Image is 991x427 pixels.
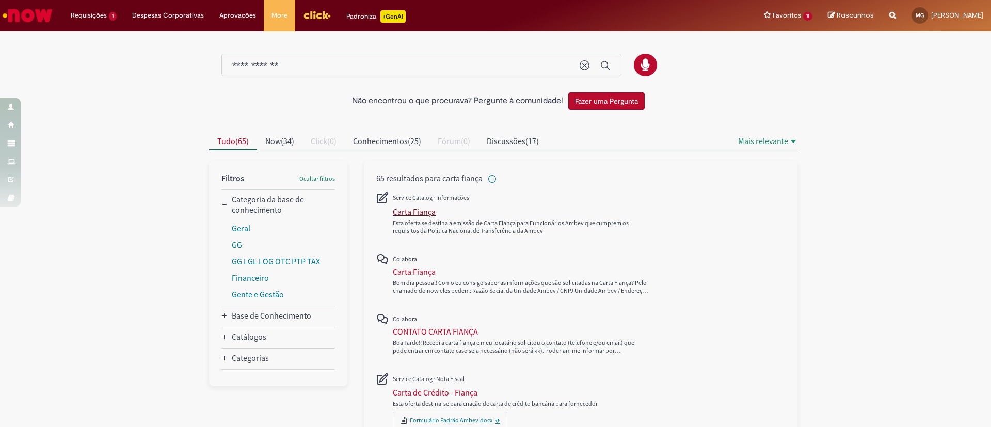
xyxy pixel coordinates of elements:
[803,12,812,21] span: 11
[568,92,645,110] button: Fazer uma Pergunta
[346,10,406,23] div: Padroniza
[837,10,874,20] span: Rascunhos
[352,97,563,106] h2: Não encontrou o que procurava? Pergunte à comunidade!
[380,10,406,23] p: +GenAi
[219,10,256,21] span: Aprovações
[71,10,107,21] span: Requisições
[931,11,983,20] span: [PERSON_NAME]
[132,10,204,21] span: Despesas Corporativas
[828,11,874,21] a: Rascunhos
[1,5,54,26] img: ServiceNow
[303,7,331,23] img: click_logo_yellow_360x200.png
[773,10,801,21] span: Favoritos
[109,12,117,21] span: 1
[271,10,287,21] span: More
[916,12,924,19] span: MG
